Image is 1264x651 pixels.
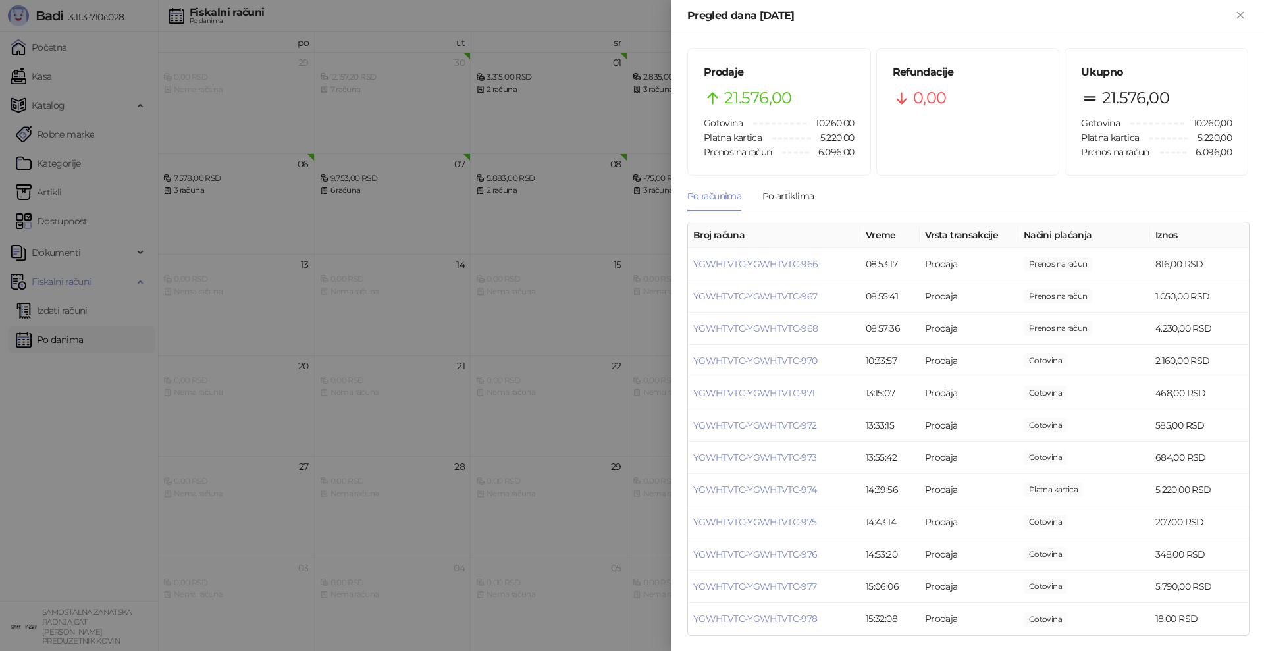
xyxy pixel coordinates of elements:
[860,313,920,345] td: 08:57:36
[1150,222,1249,248] th: Iznos
[1184,116,1232,130] span: 10.260,00
[688,222,860,248] th: Broj računa
[693,258,818,270] a: YGWHTVTC-YGWHTVTC-966
[913,86,946,111] span: 0,00
[1081,132,1139,143] span: Platna kartica
[1024,515,1067,529] span: 207,00
[693,419,817,431] a: YGWHTVTC-YGWHTVTC-972
[693,613,818,625] a: YGWHTVTC-YGWHTVTC-978
[704,146,772,158] span: Prenos na račun
[693,323,818,334] a: YGWHTVTC-YGWHTVTC-968
[920,571,1018,603] td: Prodaja
[1024,257,1092,271] span: 816,00
[1150,538,1249,571] td: 348,00 RSD
[687,189,741,203] div: Po računima
[693,355,818,367] a: YGWHTVTC-YGWHTVTC-970
[860,538,920,571] td: 14:53:20
[860,571,920,603] td: 15:06:06
[1150,442,1249,474] td: 684,00 RSD
[1024,418,1067,432] span: 585,00
[920,474,1018,506] td: Prodaja
[809,145,855,159] span: 6.096,00
[1150,474,1249,506] td: 5.220,00 RSD
[920,222,1018,248] th: Vrsta transakcije
[920,377,1018,409] td: Prodaja
[1150,409,1249,442] td: 585,00 RSD
[920,603,1018,635] td: Prodaja
[1150,603,1249,635] td: 18,00 RSD
[1188,130,1232,145] span: 5.220,00
[860,409,920,442] td: 13:33:15
[893,65,1043,80] h5: Refundacije
[693,452,817,463] a: YGWHTVTC-YGWHTVTC-973
[762,189,814,203] div: Po artiklima
[920,409,1018,442] td: Prodaja
[693,387,815,399] a: YGWHTVTC-YGWHTVTC-971
[1150,248,1249,280] td: 816,00 RSD
[860,248,920,280] td: 08:53:17
[687,8,1232,24] div: Pregled dana [DATE]
[920,538,1018,571] td: Prodaja
[920,345,1018,377] td: Prodaja
[1081,117,1120,129] span: Gotovina
[860,442,920,474] td: 13:55:42
[860,506,920,538] td: 14:43:14
[1186,145,1232,159] span: 6.096,00
[1081,146,1149,158] span: Prenos na račun
[1150,377,1249,409] td: 468,00 RSD
[724,86,791,111] span: 21.576,00
[920,442,1018,474] td: Prodaja
[1024,289,1092,303] span: 1.050,00
[1232,8,1248,24] button: Zatvori
[920,280,1018,313] td: Prodaja
[1024,547,1067,561] span: 348,00
[860,474,920,506] td: 14:39:56
[1024,353,1067,368] span: 2.160,00
[1150,313,1249,345] td: 4.230,00 RSD
[693,581,817,592] a: YGWHTVTC-YGWHTVTC-977
[1024,321,1092,336] span: 4.230,00
[1018,222,1150,248] th: Načini plaćanja
[1150,345,1249,377] td: 2.160,00 RSD
[920,248,1018,280] td: Prodaja
[1024,450,1067,465] span: 684,00
[1024,612,1067,627] span: 18,00
[693,548,818,560] a: YGWHTVTC-YGWHTVTC-976
[1024,386,1067,400] span: 468,00
[1024,579,1067,594] span: 5.790,00
[693,516,817,528] a: YGWHTVTC-YGWHTVTC-975
[704,132,762,143] span: Platna kartica
[811,130,855,145] span: 5.220,00
[1150,280,1249,313] td: 1.050,00 RSD
[860,345,920,377] td: 10:33:57
[693,290,818,302] a: YGWHTVTC-YGWHTVTC-967
[1102,86,1169,111] span: 21.576,00
[920,506,1018,538] td: Prodaja
[1024,482,1083,497] span: 5.220,00
[860,603,920,635] td: 15:32:08
[806,116,854,130] span: 10.260,00
[704,117,743,129] span: Gotovina
[860,377,920,409] td: 13:15:07
[860,222,920,248] th: Vreme
[1150,571,1249,603] td: 5.790,00 RSD
[920,313,1018,345] td: Prodaja
[1081,65,1232,80] h5: Ukupno
[704,65,855,80] h5: Prodaje
[1150,506,1249,538] td: 207,00 RSD
[860,280,920,313] td: 08:55:41
[693,484,817,496] a: YGWHTVTC-YGWHTVTC-974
